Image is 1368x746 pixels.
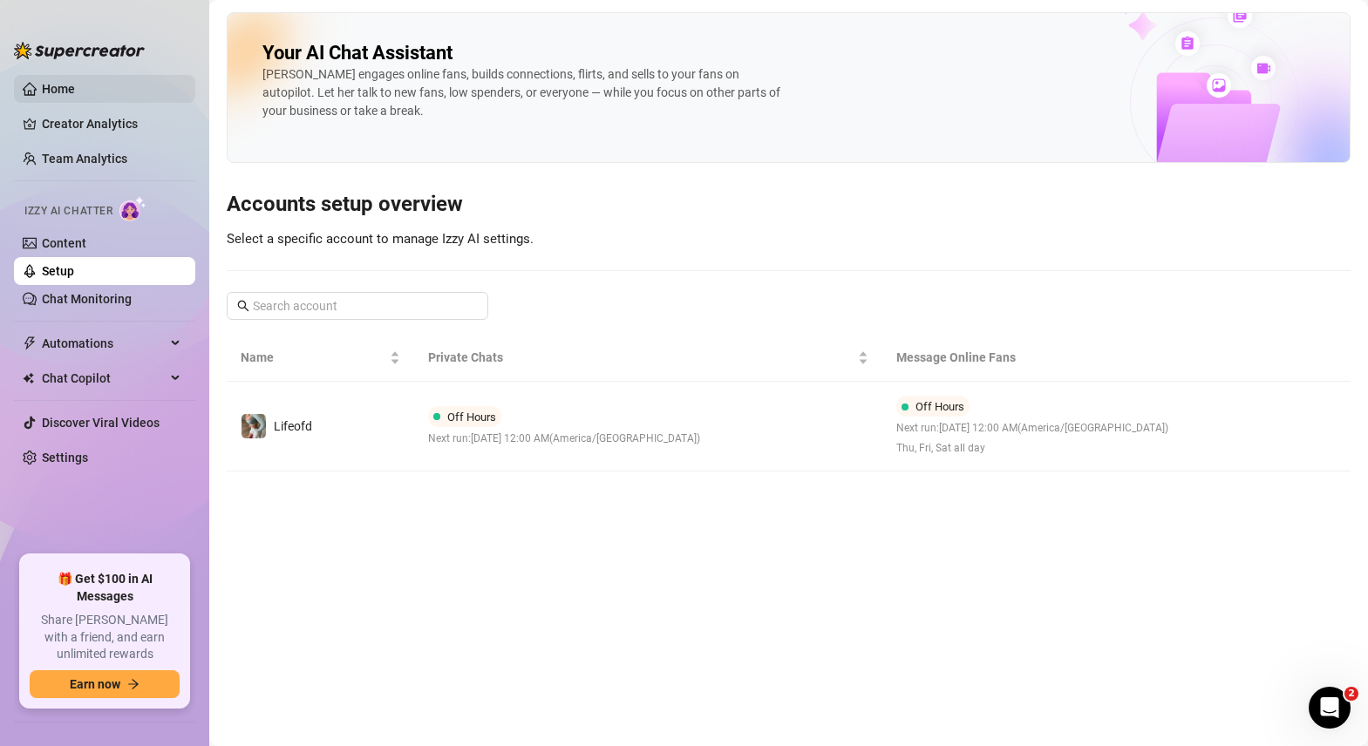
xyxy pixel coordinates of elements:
a: Home [42,82,75,96]
span: Next run: [DATE] 12:00 AM ( America/[GEOGRAPHIC_DATA] ) [896,420,1168,437]
a: Setup [42,264,74,278]
span: Chat Copilot [42,364,166,392]
span: thunderbolt [23,336,37,350]
img: AI Chatter [119,196,146,221]
span: 2 [1344,687,1358,701]
span: Off Hours [447,410,496,424]
span: search [237,300,249,312]
iframe: Intercom live chat [1309,687,1351,729]
a: Team Analytics [42,152,127,166]
span: Share [PERSON_NAME] with a friend, and earn unlimited rewards [30,612,180,663]
img: logo-BBDzfeDw.svg [14,42,145,59]
th: Message Online Fans [882,334,1194,382]
a: Settings [42,451,88,465]
th: Private Chats [414,334,882,382]
a: Chat Monitoring [42,292,132,306]
span: Private Chats [428,348,854,367]
h3: Accounts setup overview [227,191,1351,219]
span: arrow-right [127,678,140,690]
img: Chat Copilot [23,372,34,384]
a: Discover Viral Videos [42,416,160,430]
span: Next run: [DATE] 12:00 AM ( America/[GEOGRAPHIC_DATA] ) [428,431,700,447]
span: Thu, Fri, Sat all day [896,440,1168,457]
img: Lifeofd [242,414,266,438]
h2: Your AI Chat Assistant [262,41,453,65]
a: Creator Analytics [42,110,181,138]
span: 🎁 Get $100 in AI Messages [30,571,180,605]
input: Search account [253,296,464,315]
span: Izzy AI Chatter [24,203,112,220]
div: [PERSON_NAME] engages online fans, builds connections, flirts, and sells to your fans on autopilo... [262,65,786,120]
button: Earn nowarrow-right [30,670,180,698]
span: Automations [42,329,166,357]
span: Lifeofd [274,419,312,433]
a: Content [42,236,86,250]
th: Name [227,334,414,382]
span: Earn now [70,677,120,691]
span: Select a specific account to manage Izzy AI settings. [227,231,534,247]
span: Name [241,348,386,367]
span: Off Hours [915,400,964,413]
